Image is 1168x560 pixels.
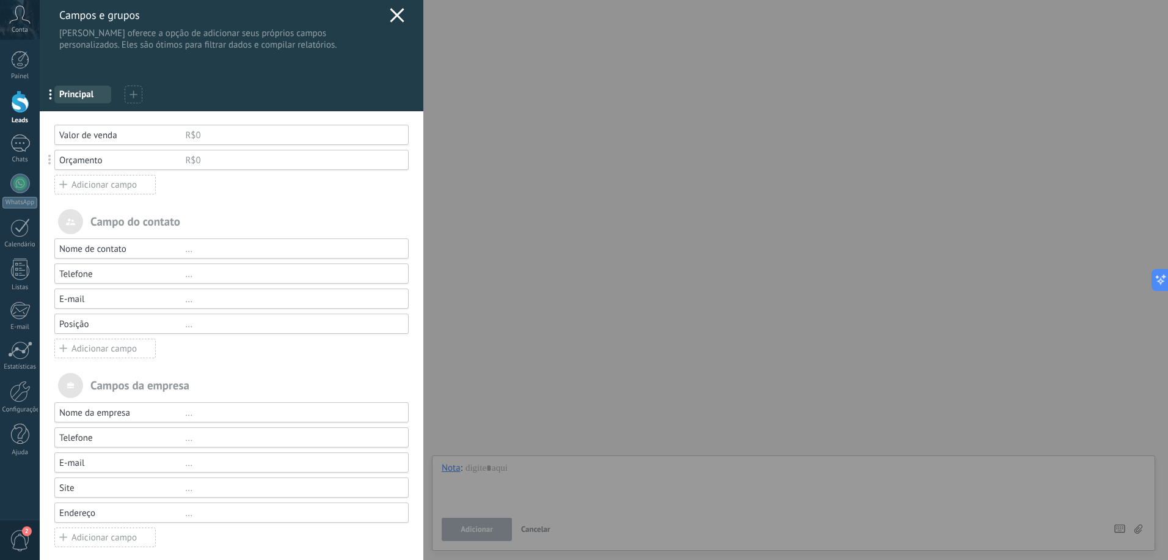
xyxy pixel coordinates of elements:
[59,407,185,419] div: Nome da empresa
[185,293,398,305] div: ...
[59,432,185,444] div: Telefone
[59,243,185,255] div: Nome de contato
[59,28,384,51] p: [PERSON_NAME] oferece a opção de adicionar seus próprios campos personalizados. Eles são ótimos p...
[59,130,185,141] div: Valor de venda
[54,528,156,547] div: Adicionar campo
[59,89,106,100] span: Principal
[185,407,398,419] div: ...
[59,482,185,494] div: Site
[185,432,398,444] div: ...
[59,507,185,519] div: Endereço
[59,457,185,469] div: E-mail
[54,209,409,234] div: Campo do contato
[54,339,156,358] div: Adicionar campo
[185,457,398,469] div: ...
[185,130,398,141] div: R$0
[185,507,398,519] div: ...
[185,155,398,166] div: R$0
[54,175,156,194] div: Adicionar campo
[59,268,185,280] div: Telefone
[54,373,409,398] div: Campos da empresa
[59,8,384,22] h3: Campos e grupos
[185,268,398,280] div: ...
[185,482,398,494] div: ...
[42,84,67,105] span: ...
[185,243,398,255] div: ...
[185,319,398,330] div: ...
[59,155,185,166] div: Orçamento
[59,319,185,330] div: Posição
[59,293,185,305] div: E-mail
